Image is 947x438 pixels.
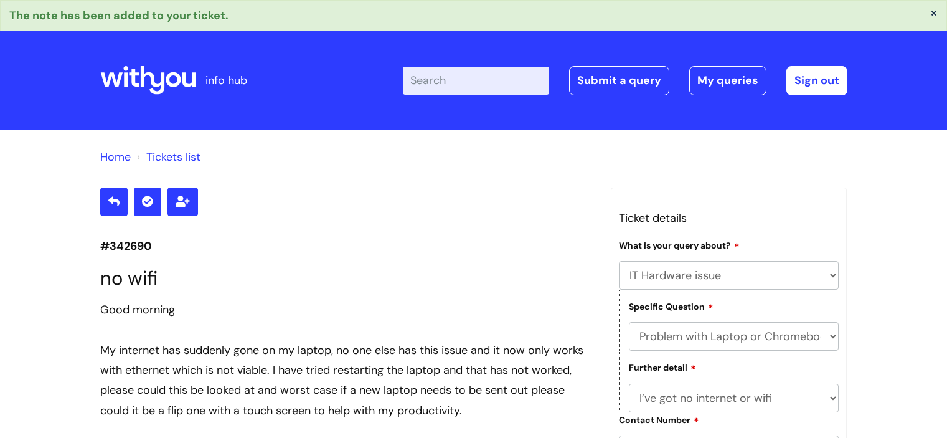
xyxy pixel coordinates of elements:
[100,340,592,421] div: My internet has suddenly gone on my laptop, no one else has this issue and it now only works with...
[786,66,847,95] a: Sign out
[619,239,740,251] label: What is your query about?
[629,361,696,373] label: Further detail
[930,7,938,18] button: ×
[619,208,839,228] h3: Ticket details
[689,66,766,95] a: My queries
[205,70,247,90] p: info hub
[100,267,592,290] h1: no wifi
[146,150,200,164] a: Tickets list
[569,66,669,95] a: Submit a query
[403,66,847,95] div: | -
[134,147,200,167] li: Tickets list
[619,413,699,426] label: Contact Number
[100,300,592,320] div: Good morning
[100,236,592,256] p: #342690
[403,67,549,94] input: Search
[100,147,131,167] li: Solution home
[100,150,131,164] a: Home
[629,300,714,312] label: Specific Question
